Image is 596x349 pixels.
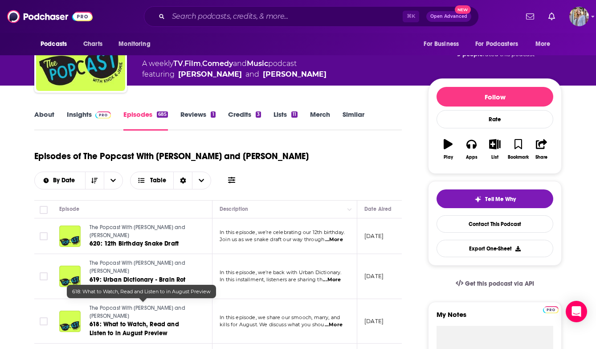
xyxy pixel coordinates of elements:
[343,110,364,131] a: Similar
[344,204,355,215] button: Column Actions
[183,59,184,68] span: ,
[403,11,419,22] span: ⌘ K
[85,172,104,189] button: Sort Direction
[465,280,534,287] span: Get this podcast via API
[474,196,482,203] img: tell me why sparkle
[437,87,553,107] button: Follow
[417,36,470,53] button: open menu
[202,59,233,68] a: Comedy
[90,240,179,247] span: 620: 12th Birthday Snake Draft
[123,110,168,131] a: Episodes685
[483,133,506,165] button: List
[34,36,78,53] button: open menu
[90,320,196,338] a: 618: What to Watch, Read and Listen to in August Preview
[118,38,150,50] span: Monitoring
[325,236,343,243] span: ...More
[256,111,261,118] div: 3
[569,7,589,26] img: User Profile
[90,224,185,238] span: The Popcast With [PERSON_NAME] and [PERSON_NAME]
[90,304,196,320] a: The Popcast With [PERSON_NAME] and [PERSON_NAME]
[485,196,516,203] span: Tell Me Why
[78,36,108,53] a: Charts
[40,232,48,240] span: Toggle select row
[157,111,168,118] div: 685
[144,6,479,27] div: Search podcasts, credits, & more...
[59,204,79,214] div: Episode
[220,204,248,214] div: Description
[247,59,268,68] a: Music
[201,59,202,68] span: ,
[460,133,483,165] button: Apps
[449,273,541,295] a: Get this podcast via API
[220,269,342,275] span: In this episode, we're back with Urban Dictionary.
[34,151,309,162] h1: Episodes of The Popcast With [PERSON_NAME] and [PERSON_NAME]
[444,155,453,160] div: Play
[437,110,553,128] div: Rate
[437,240,553,257] button: Export One-Sheet
[569,7,589,26] button: Show profile menu
[530,133,553,165] button: Share
[535,38,551,50] span: More
[90,259,196,275] a: The Popcast With [PERSON_NAME] and [PERSON_NAME]
[130,172,212,189] button: Choose View
[7,8,93,25] a: Podchaser - Follow, Share and Rate Podcasts
[90,224,196,239] a: The Popcast With [PERSON_NAME] and [PERSON_NAME]
[323,276,341,283] span: ...More
[437,189,553,208] button: tell me why sparkleTell Me Why
[90,320,179,337] span: 618: What to Watch, Read and Listen to in August Preview
[274,110,298,131] a: Lists11
[53,177,78,184] span: By Date
[291,111,298,118] div: 11
[35,177,85,184] button: open menu
[529,36,562,53] button: open menu
[523,9,538,24] a: Show notifications dropdown
[142,69,327,80] span: featuring
[104,172,122,189] button: open menu
[67,110,111,131] a: InsightsPodchaser Pro
[437,310,553,326] label: My Notes
[233,59,247,68] span: and
[178,69,242,80] a: Knox McCoy
[90,239,196,248] a: 620: 12th Birthday Snake Draft
[95,111,111,119] img: Podchaser Pro
[220,229,345,235] span: In this episode, we’re celebrating our 12th birthday.
[34,172,123,189] h2: Choose List sort
[543,306,559,313] img: Podchaser Pro
[325,321,343,328] span: ...More
[90,276,186,292] span: 619: Urban Dictionary - Brain Rot Edition
[168,9,403,24] input: Search podcasts, credits, & more...
[72,288,211,295] span: 618: What to Watch, Read and Listen to in August Preview
[112,36,162,53] button: open menu
[569,7,589,26] span: Logged in as JFMuntsinger
[220,236,324,242] span: Join us as we snake draft our way through
[491,155,498,160] div: List
[41,38,67,50] span: Podcasts
[364,204,392,214] div: Date Aired
[466,155,478,160] div: Apps
[506,133,530,165] button: Bookmark
[40,317,48,325] span: Toggle select row
[220,314,340,320] span: In this episode, we share our smooch, marry, and
[566,301,587,322] div: Open Intercom Messenger
[150,177,166,184] span: Table
[90,275,196,293] a: 619: Urban Dictionary - Brain Rot Edition
[545,9,559,24] a: Show notifications dropdown
[220,276,322,283] span: In this installment, listeners are sharing th
[364,317,384,325] p: [DATE]
[173,172,192,189] div: Sort Direction
[455,5,471,14] span: New
[245,69,259,80] span: and
[469,36,531,53] button: open menu
[364,232,384,240] p: [DATE]
[90,305,185,319] span: The Popcast With [PERSON_NAME] and [PERSON_NAME]
[310,110,330,131] a: Merch
[543,305,559,313] a: Pro website
[508,155,529,160] div: Bookmark
[263,69,327,80] a: Jamie B. Golden
[430,14,467,19] span: Open Advanced
[437,133,460,165] button: Play
[40,272,48,280] span: Toggle select row
[437,215,553,233] a: Contact This Podcast
[228,110,261,131] a: Credits3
